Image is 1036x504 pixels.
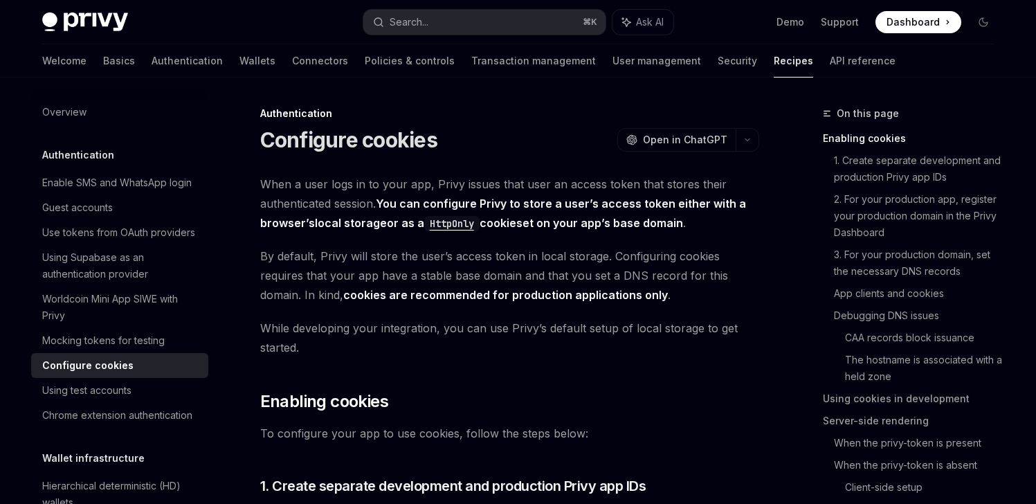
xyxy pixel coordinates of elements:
[260,246,759,305] span: By default, Privy will store the user’s access token in local storage. Configuring cookies requir...
[31,403,208,428] a: Chrome extension authentication
[887,15,940,29] span: Dashboard
[845,476,1006,498] a: Client-side setup
[471,44,596,78] a: Transaction management
[42,249,200,282] div: Using Supabase as an authentication provider
[834,188,1006,244] a: 2. For your production app, register your production domain in the Privy Dashboard
[837,105,899,122] span: On this page
[42,44,87,78] a: Welcome
[260,174,759,233] span: When a user logs in to your app, Privy issues that user an access token that stores their authent...
[774,44,813,78] a: Recipes
[260,127,437,152] h1: Configure cookies
[875,11,961,33] a: Dashboard
[845,327,1006,349] a: CAA records block issuance
[31,220,208,245] a: Use tokens from OAuth providers
[42,12,128,32] img: dark logo
[31,170,208,195] a: Enable SMS and WhatsApp login
[834,150,1006,188] a: 1. Create separate development and production Privy app IDs
[42,199,113,216] div: Guest accounts
[972,11,994,33] button: Toggle dark mode
[424,216,516,230] a: HttpOnlycookie
[42,291,200,324] div: Worldcoin Mini App SIWE with Privy
[42,224,195,241] div: Use tokens from OAuth providers
[260,476,646,496] span: 1. Create separate development and production Privy app IDs
[42,147,114,163] h5: Authentication
[612,10,673,35] button: Ask AI
[636,15,664,29] span: Ask AI
[390,14,428,30] div: Search...
[365,44,455,78] a: Policies & controls
[31,100,208,125] a: Overview
[31,353,208,378] a: Configure cookies
[31,328,208,353] a: Mocking tokens for testing
[718,44,757,78] a: Security
[42,104,87,120] div: Overview
[103,44,135,78] a: Basics
[845,349,1006,388] a: The hostname is associated with a held zone
[315,216,387,231] a: local storage
[42,332,165,349] div: Mocking tokens for testing
[42,450,145,467] h5: Wallet infrastructure
[834,282,1006,305] a: App clients and cookies
[617,128,736,152] button: Open in ChatGPT
[823,410,1006,432] a: Server-side rendering
[823,388,1006,410] a: Using cookies in development
[260,107,759,120] div: Authentication
[260,318,759,357] span: While developing your integration, you can use Privy’s default setup of local storage to get star...
[643,133,727,147] span: Open in ChatGPT
[834,454,1006,476] a: When the privy-token is absent
[260,390,388,413] span: Enabling cookies
[830,44,896,78] a: API reference
[42,357,134,374] div: Configure cookies
[583,17,597,28] span: ⌘ K
[260,197,746,231] strong: You can configure Privy to store a user’s access token either with a browser’s or as a set on you...
[823,127,1006,150] a: Enabling cookies
[834,305,1006,327] a: Debugging DNS issues
[31,245,208,287] a: Using Supabase as an authentication provider
[31,287,208,328] a: Worldcoin Mini App SIWE with Privy
[292,44,348,78] a: Connectors
[42,382,131,399] div: Using test accounts
[343,288,668,302] strong: cookies are recommended for production applications only
[834,432,1006,454] a: When the privy-token is present
[31,195,208,220] a: Guest accounts
[612,44,701,78] a: User management
[834,244,1006,282] a: 3. For your production domain, set the necessary DNS records
[152,44,223,78] a: Authentication
[42,407,192,424] div: Chrome extension authentication
[776,15,804,29] a: Demo
[260,424,759,443] span: To configure your app to use cookies, follow the steps below:
[239,44,275,78] a: Wallets
[424,216,480,231] code: HttpOnly
[363,10,606,35] button: Search...⌘K
[42,174,192,191] div: Enable SMS and WhatsApp login
[821,15,859,29] a: Support
[31,378,208,403] a: Using test accounts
